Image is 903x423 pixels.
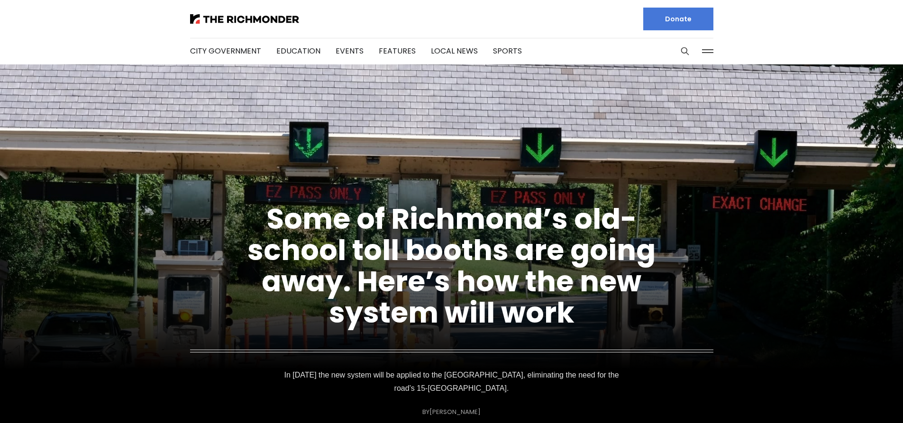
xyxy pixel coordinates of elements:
[422,408,481,415] div: By
[190,45,261,56] a: City Government
[823,377,903,423] iframe: portal-trigger
[276,45,320,56] a: Education
[493,45,522,56] a: Sports
[678,44,692,58] button: Search this site
[190,14,299,24] img: The Richmonder
[247,199,656,333] a: Some of Richmond’s old-school toll booths are going away. Here’s how the new system will work
[283,369,620,395] p: In [DATE] the new system will be applied to the [GEOGRAPHIC_DATA], eliminating the need for the r...
[336,45,364,56] a: Events
[643,8,713,30] a: Donate
[429,407,481,416] a: [PERSON_NAME]
[379,45,416,56] a: Features
[431,45,478,56] a: Local News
